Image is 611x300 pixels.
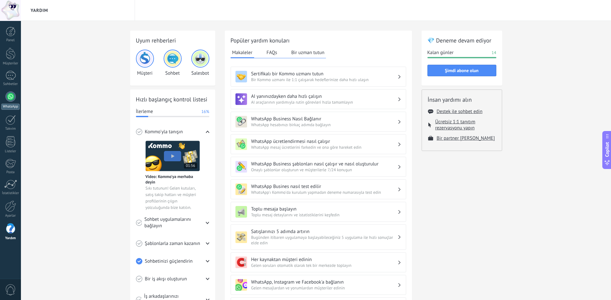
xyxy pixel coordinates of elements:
h3: WhatsApp, Instagram ve Facebook'a bağlanın [251,279,397,285]
span: WhatsApp hesabınızı birkaç adımda bağlayın [251,122,397,127]
button: Destek ile sohbet edin [437,108,482,115]
h2: 💎 Deneme devam ediyor [427,36,496,44]
h3: WhatsApp ücretlendirmesi nasıl çalışır [251,138,397,145]
span: Onaylı şablonlar oluşturun ve müşterilerle 7/24 konuşun [251,167,397,173]
img: Meet video [146,141,200,171]
h3: Satışlarınızı 5 adımda artırın [251,229,397,235]
h2: Uyum rehberleri [136,36,209,44]
div: Listeler [1,149,20,154]
h3: Toplu mesaja başlayın [251,206,397,212]
span: AI araçlarının yardımıyla rutin görevleri hızla tamamlayın [251,99,397,105]
h3: Her kaynaktan müşteri edinin [251,257,397,263]
h2: İnsan yardımı alın [428,96,496,104]
span: Gelen mesajlardan ve yorumlardan müşteriler edinin [251,285,397,291]
span: İlerleme [136,108,153,115]
button: Makaleler [231,48,254,58]
h2: Popüler yardım konuları [231,36,406,44]
button: Ücretsiz 1:1 tanıtım rezervasyonu yapın [435,119,496,131]
div: Sohbet [164,50,182,76]
button: Bir partner [PERSON_NAME] [437,135,495,141]
span: Toplu mesaj detaylarını ve istatistiklerini keşfedin [251,212,397,218]
button: Şimdi abone olun [427,65,496,76]
span: Şablonlarla zaman kazanın [145,240,200,247]
button: FAQs [265,48,279,57]
h3: AI yanınızdayken daha hızlı çalışın [251,93,397,99]
span: Sohbetinizi güçlendirin [145,258,193,265]
div: İstatistikler [1,191,20,195]
h3: WhatsApp Business Nasıl Bağlanır [251,116,397,122]
span: WhatsApp mesaj ücretlerini farkedin ve ona göre hareket edin [251,145,397,150]
h3: WhatsApp Busines nasıl test edilir [251,183,397,190]
span: Bir Kommo uzmanı ile 1:1 çalışarak hedeflerinize daha hızlı ulaşın [251,77,397,82]
span: 14 [492,50,496,56]
span: 16% [201,108,209,115]
div: Posta [1,170,20,174]
span: Kalan günler [427,50,454,56]
span: Copilot [604,142,610,157]
div: Panel [1,38,20,42]
h3: WhatsApp Business şablonları nasıl çalışır ve nasıl oluşturulur [251,161,397,167]
span: Sıkı tutunun! Gelen kutuları, satış takip hatları ve müşteri profillerinin çılgın yolculuğunda bi... [146,185,200,211]
span: Bugünden itibaren uygulamaya başlayabileceğiniz 5 uygulama ile hızlı sonuçlar elde edin [251,235,397,246]
div: Sohbetler [1,82,20,86]
div: Takvim [1,127,20,131]
span: Gelen soruları otomatik olarak tek bir merkezde toplayın [251,263,397,268]
span: Bir iş akışı oluşturun [145,276,187,282]
h2: Hızlı başlangıç kontrol listesi [136,95,209,103]
button: Bir uzman tutun [290,48,326,57]
span: Sohbet uygulamalarını bağlayın [144,216,206,229]
div: Müşteri [136,50,154,76]
div: Salesbot [191,50,209,76]
span: WhatsApp'ı Kommo'da kurulum yapmadan deneme numarasıyla test edin [251,190,397,195]
span: Video: Kommo'ya merhaba deyin [146,174,200,185]
div: Ayarlar [1,214,20,218]
div: WhatsApp [1,104,20,110]
span: Şimdi abone olun [445,68,478,73]
span: Kommo'yla tanışın [145,129,183,135]
div: Yardım [1,236,20,240]
h3: Sertifikalı bir Kommo uzmanı tutun [251,71,397,77]
div: Müşteriler [1,61,20,66]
